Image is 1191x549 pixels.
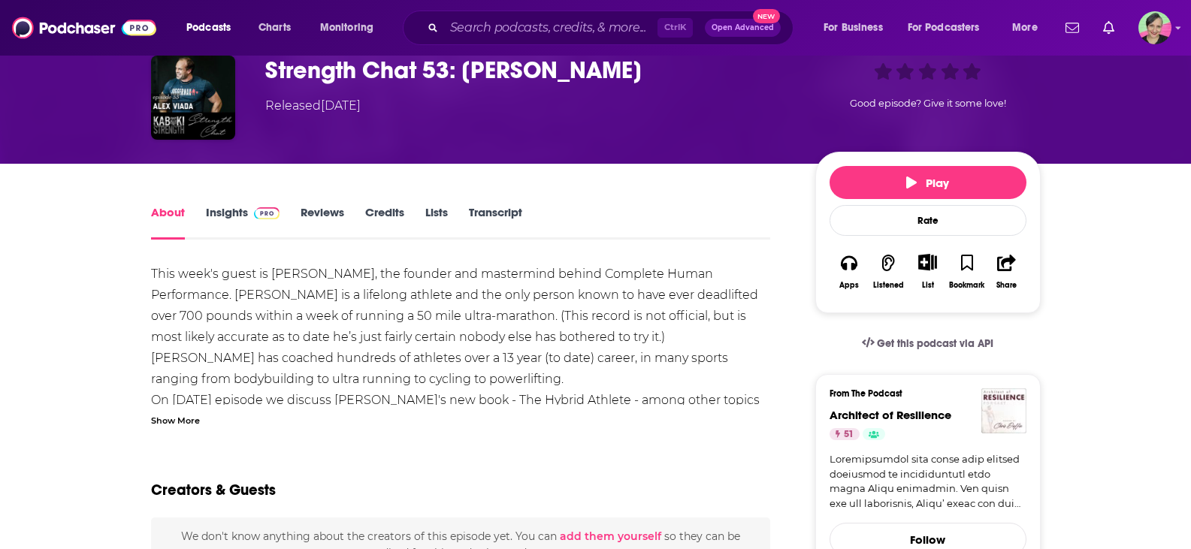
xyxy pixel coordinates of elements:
[151,56,235,140] img: Strength Chat 53: Alex Viada
[873,281,904,290] div: Listened
[830,166,1026,199] button: Play
[850,98,1006,109] span: Good episode? Give it some love!
[301,205,344,240] a: Reviews
[151,264,771,516] div: This week's guest is [PERSON_NAME], the founder and mastermind behind Complete Human Performance....
[365,205,404,240] a: Credits
[908,17,980,38] span: For Podcasters
[949,281,984,290] div: Bookmark
[705,19,781,37] button: Open AdvancedNew
[151,205,185,240] a: About
[560,530,661,542] button: add them yourself
[869,244,908,299] button: Listened
[249,16,300,40] a: Charts
[1012,17,1038,38] span: More
[657,18,693,38] span: Ctrl K
[830,408,951,422] a: Architect of Resilience
[1060,15,1085,41] a: Show notifications dropdown
[813,16,902,40] button: open menu
[830,452,1026,511] a: Loremipsumdol sita conse adip elitsed doeiusmod te incididuntutl etdo magna Aliqu enimadmin. Ven ...
[186,17,231,38] span: Podcasts
[830,388,1014,399] h3: From The Podcast
[1002,16,1056,40] button: open menu
[1138,11,1171,44] button: Show profile menu
[850,325,1006,362] a: Get this podcast via API
[151,481,276,499] h2: Creators & Guests
[1138,11,1171,44] span: Logged in as LizDVictoryBelt
[1097,15,1120,41] a: Show notifications dropdown
[206,205,280,240] a: InsightsPodchaser Pro
[987,244,1026,299] button: Share
[265,56,791,85] h1: Strength Chat 53: Alex Viada
[830,205,1026,236] div: Rate
[444,16,657,40] input: Search podcasts, credits, & more...
[417,11,808,45] div: Search podcasts, credits, & more...
[753,9,780,23] span: New
[877,337,993,350] span: Get this podcast via API
[425,205,448,240] a: Lists
[265,97,361,115] div: Released [DATE]
[844,427,854,442] span: 51
[830,244,869,299] button: Apps
[258,17,291,38] span: Charts
[1138,11,1171,44] img: User Profile
[922,280,934,290] div: List
[176,16,250,40] button: open menu
[898,16,1002,40] button: open menu
[12,14,156,42] img: Podchaser - Follow, Share and Rate Podcasts
[906,176,949,190] span: Play
[981,388,1026,433] img: Architect of Resilience
[254,207,280,219] img: Podchaser Pro
[912,254,943,270] button: Show More Button
[830,428,860,440] a: 51
[908,244,947,299] div: Show More ButtonList
[948,244,987,299] button: Bookmark
[996,281,1017,290] div: Share
[712,24,774,32] span: Open Advanced
[320,17,373,38] span: Monitoring
[310,16,393,40] button: open menu
[824,17,883,38] span: For Business
[469,205,522,240] a: Transcript
[839,281,859,290] div: Apps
